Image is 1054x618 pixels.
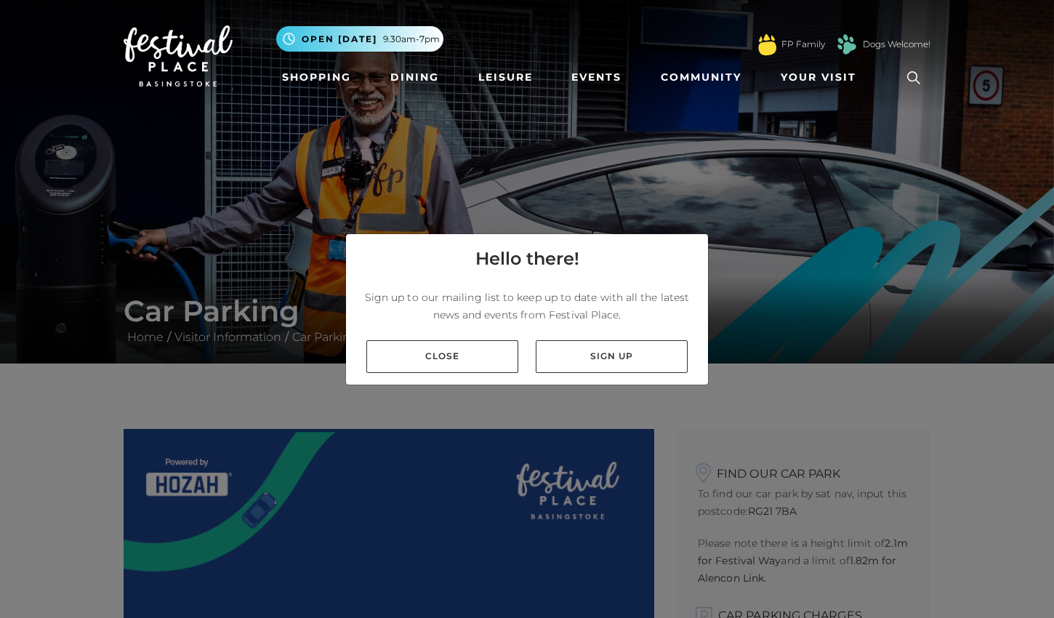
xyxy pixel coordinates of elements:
p: Sign up to our mailing list to keep up to date with all the latest news and events from Festival ... [358,289,696,324]
a: Sign up [536,340,688,373]
a: Community [655,64,747,91]
a: Dogs Welcome! [863,38,930,51]
button: Open [DATE] 9.30am-7pm [276,26,443,52]
a: Your Visit [775,64,869,91]
span: Open [DATE] [302,33,377,46]
a: Close [366,340,518,373]
span: 9.30am-7pm [383,33,440,46]
a: Leisure [472,64,539,91]
a: Events [566,64,627,91]
span: Your Visit [781,70,856,85]
img: Festival Place Logo [124,25,233,87]
a: Dining [385,64,445,91]
h4: Hello there! [475,246,579,272]
a: FP Family [781,38,825,51]
a: Shopping [276,64,357,91]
